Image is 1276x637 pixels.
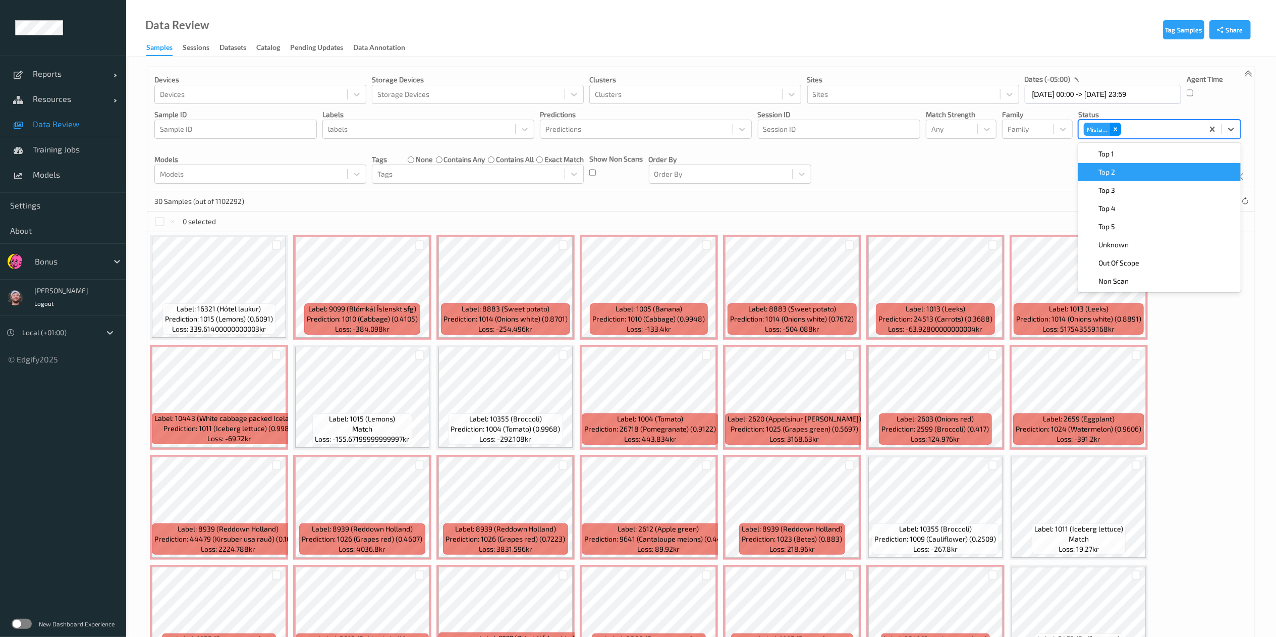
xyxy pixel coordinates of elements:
button: Share [1209,20,1251,39]
a: Datasets [219,41,256,55]
div: Samples [146,42,173,56]
label: none [416,154,433,165]
a: Catalog [256,41,290,55]
div: Datasets [219,42,246,55]
span: Label: 1013 (Leeks) [1049,304,1108,314]
span: Prediction: 1023 (Betes) (0.883) [742,534,843,544]
span: Loss: -504.088kr [765,324,819,334]
span: Loss: 443.834kr [624,434,676,444]
p: Status [1078,110,1241,120]
button: Tag Samples [1163,20,1204,39]
span: Label: 2612 (Apple green) [618,524,699,534]
p: Models [154,154,366,165]
p: Devices [154,75,366,85]
span: Loss: 517543559.168kr [1043,324,1115,334]
span: Prediction: 1011 (Iceberg lettuce) (0.9986) [163,423,296,434]
span: Loss: 339.61400000000003kr [172,324,266,334]
span: Loss: -292.108kr [480,434,532,444]
span: Loss: -267.8kr [913,544,958,554]
span: Loss: 2224.788kr [201,544,255,554]
span: Loss: 218.96kr [769,544,815,554]
span: Label: 10443 (White cabbage packed Icelandic) [154,413,304,423]
span: Prediction: 24513 (Carrots) (0.3688) [878,314,992,324]
p: Match Strength [926,110,996,120]
div: Catalog [256,42,280,55]
span: Loss: -254.496kr [479,324,533,334]
div: Mistake [1084,123,1110,136]
a: Samples [146,41,183,56]
span: Prediction: 44479 (Kirsuber usa rauð) (0.1045) [154,534,302,544]
p: Session ID [758,110,920,120]
span: Loss: 4036.8kr [339,544,386,554]
span: Loss: -384.098kr [335,324,390,334]
span: Top 1 [1098,149,1114,159]
span: Prediction: 1010 (Cabbage) (0.4105) [307,314,418,324]
div: Pending Updates [290,42,343,55]
a: Data Annotation [353,41,415,55]
span: Label: 8883 (Sweet potato) [462,304,549,314]
p: 30 Samples (out of 1102292) [154,196,244,206]
span: Top 4 [1098,203,1116,214]
span: Label: 1015 (Lemons) [329,414,396,424]
a: Pending Updates [290,41,353,55]
span: Label: 8939 (Reddown Holland) [742,524,843,534]
span: Out Of Scope [1098,258,1139,268]
span: Prediction: 1026 (Grapes red) (0.4607) [302,534,423,544]
span: Loss: -133.4kr [627,324,671,334]
span: Prediction: 26718 (Pomegranate) (0.9122) [584,424,716,434]
span: Prediction: 1004 (Tomato) (0.9968) [451,424,561,434]
span: Prediction: 1014 (Onions white) (0.7672) [731,314,854,324]
span: Prediction: 1026 (Grapes red) (0.7223) [446,534,566,544]
span: Prediction: 1025 (Grapes green) (0.5697) [731,424,858,434]
span: Label: 10355 (Broccoli) [899,524,972,534]
span: Loss: 3168.63kr [770,434,819,444]
span: Loss: 19.27kr [1059,544,1099,554]
span: Label: 1013 (Leeks) [906,304,965,314]
div: Remove Mistake [1110,123,1121,136]
p: Storage Devices [372,75,584,85]
span: Label: 1011 (Iceberg lettuce) [1034,524,1123,534]
span: Label: 16321 (Hótel laukur) [177,304,261,314]
p: 0 selected [183,217,216,227]
span: Top 3 [1098,185,1115,195]
span: Non Scan [1098,276,1129,286]
p: labels [322,110,534,120]
div: Data Annotation [353,42,405,55]
div: Sessions [183,42,209,55]
span: Prediction: 1009 (Cauliflower) (0.2509) [875,534,996,544]
span: Loss: -69.72kr [207,434,251,444]
span: Label: 1004 (Tomato) [617,414,683,424]
span: Label: 8939 (Reddown Holland) [455,524,556,534]
p: Family [1002,110,1073,120]
p: Show Non Scans [589,154,643,164]
span: Loss: -63.92800000000004kr [889,324,983,334]
a: Sessions [183,41,219,55]
span: Loss: 124.976kr [911,434,960,444]
span: Prediction: 1014 (Onions white) (0.8891) [1016,314,1141,324]
p: Sites [807,75,1019,85]
label: exact match [544,154,584,165]
span: Prediction: 1010 (Cabbage) (0.9948) [593,314,705,324]
span: Prediction: 1014 (Onions white) (0.8701) [443,314,568,324]
p: Agent Time [1187,74,1223,84]
span: Top 5 [1098,222,1115,232]
p: Clusters [589,75,801,85]
p: dates (-05:00) [1025,74,1071,84]
span: Unknown [1098,240,1129,250]
span: Label: 2659 (Eggplant) [1043,414,1115,424]
div: Data Review [145,20,209,30]
span: Loss: -155.67199999999997kr [315,434,410,444]
span: Label: 2620 (Appelsinur [PERSON_NAME]) [728,414,861,424]
span: Loss: 89.92kr [637,544,680,554]
span: Prediction: 2599 (Broccoli) (0.417) [882,424,989,434]
span: Prediction: 9641 (Cantaloupe melons) (0.4426) [584,534,732,544]
span: Label: 10355 (Broccoli) [469,414,542,424]
span: Label: 1005 (Banana) [616,304,682,314]
span: Label: 8883 (Sweet potato) [748,304,836,314]
p: Order By [649,154,811,165]
span: match [352,424,372,434]
label: contains any [443,154,485,165]
span: Top 2 [1098,167,1115,177]
span: Label: 2603 (Onions red) [897,414,974,424]
span: Label: 9099 (Blómkál Íslenskt sfg) [308,304,416,314]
